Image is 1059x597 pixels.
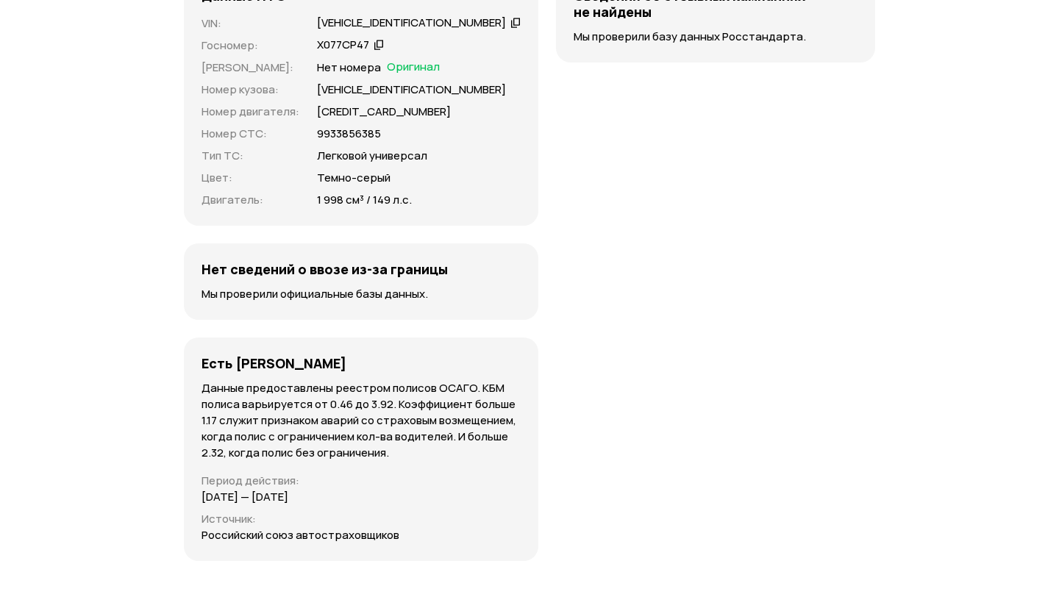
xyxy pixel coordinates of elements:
[202,261,448,277] h4: Нет сведений о ввозе из-за границы
[317,148,427,164] p: Легковой универсал
[202,126,299,142] p: Номер СТС :
[202,380,521,461] p: Данные предоставлены реестром полисов ОСАГО. КБМ полиса варьируется от 0.46 до 3.92. Коэффициент ...
[317,15,506,31] div: [VEHICLE_IDENTIFICATION_NUMBER]
[202,355,346,371] h4: Есть [PERSON_NAME]
[202,489,288,505] p: [DATE] — [DATE]
[317,104,451,120] p: [CREDIT_CARD_NUMBER]
[317,82,506,98] p: [VEHICLE_IDENTIFICATION_NUMBER]
[202,60,299,76] p: [PERSON_NAME] :
[202,15,299,32] p: VIN :
[317,126,381,142] p: 9933856385
[317,37,369,53] div: Х077СР47
[574,29,857,45] p: Мы проверили базу данных Росстандарта.
[317,192,412,208] p: 1 998 см³ / 149 л.с.
[387,60,440,76] span: Оригинал
[202,104,299,120] p: Номер двигателя :
[202,192,299,208] p: Двигатель :
[317,170,391,186] p: Темно-серый
[202,473,521,489] p: Период действия :
[202,82,299,98] p: Номер кузова :
[202,148,299,164] p: Тип ТС :
[317,60,381,76] p: Нет номера
[202,170,299,186] p: Цвет :
[202,527,399,543] p: Российский союз автостраховщиков
[202,37,299,54] p: Госномер :
[202,286,521,302] p: Мы проверили официальные базы данных.
[202,511,521,527] p: Источник :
